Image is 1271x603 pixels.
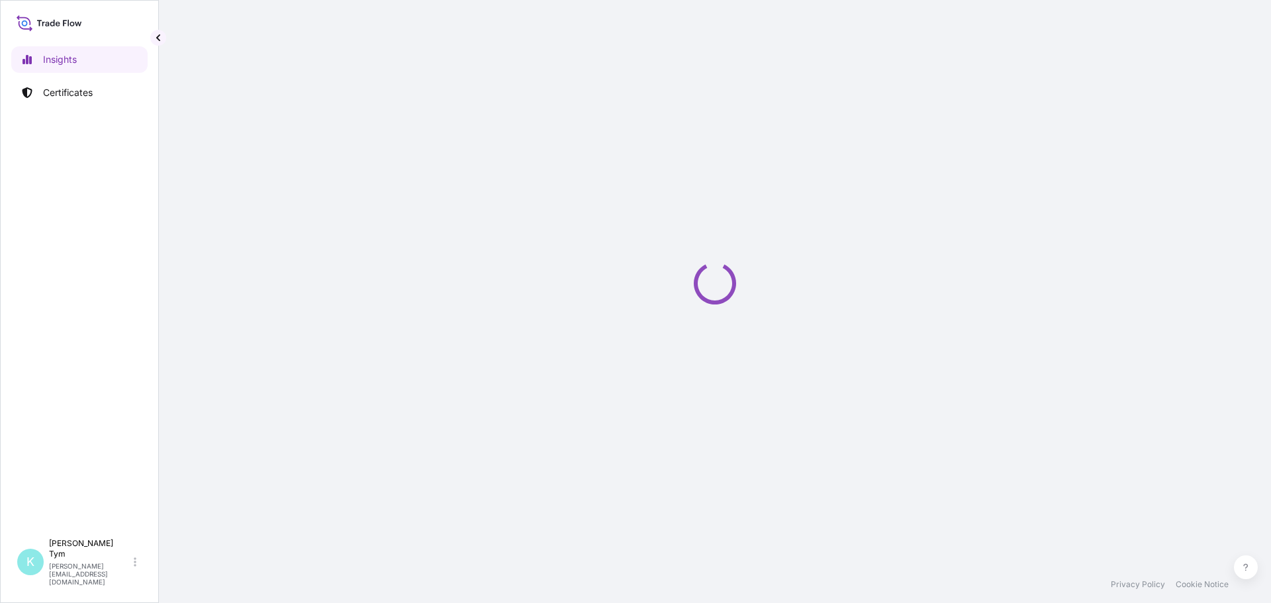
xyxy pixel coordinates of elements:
[26,555,34,569] span: K
[11,79,148,106] a: Certificates
[11,46,148,73] a: Insights
[49,562,131,586] p: [PERSON_NAME][EMAIL_ADDRESS][DOMAIN_NAME]
[1111,579,1165,590] a: Privacy Policy
[1176,579,1229,590] a: Cookie Notice
[43,53,77,66] p: Insights
[49,538,131,559] p: [PERSON_NAME] Tym
[43,86,93,99] p: Certificates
